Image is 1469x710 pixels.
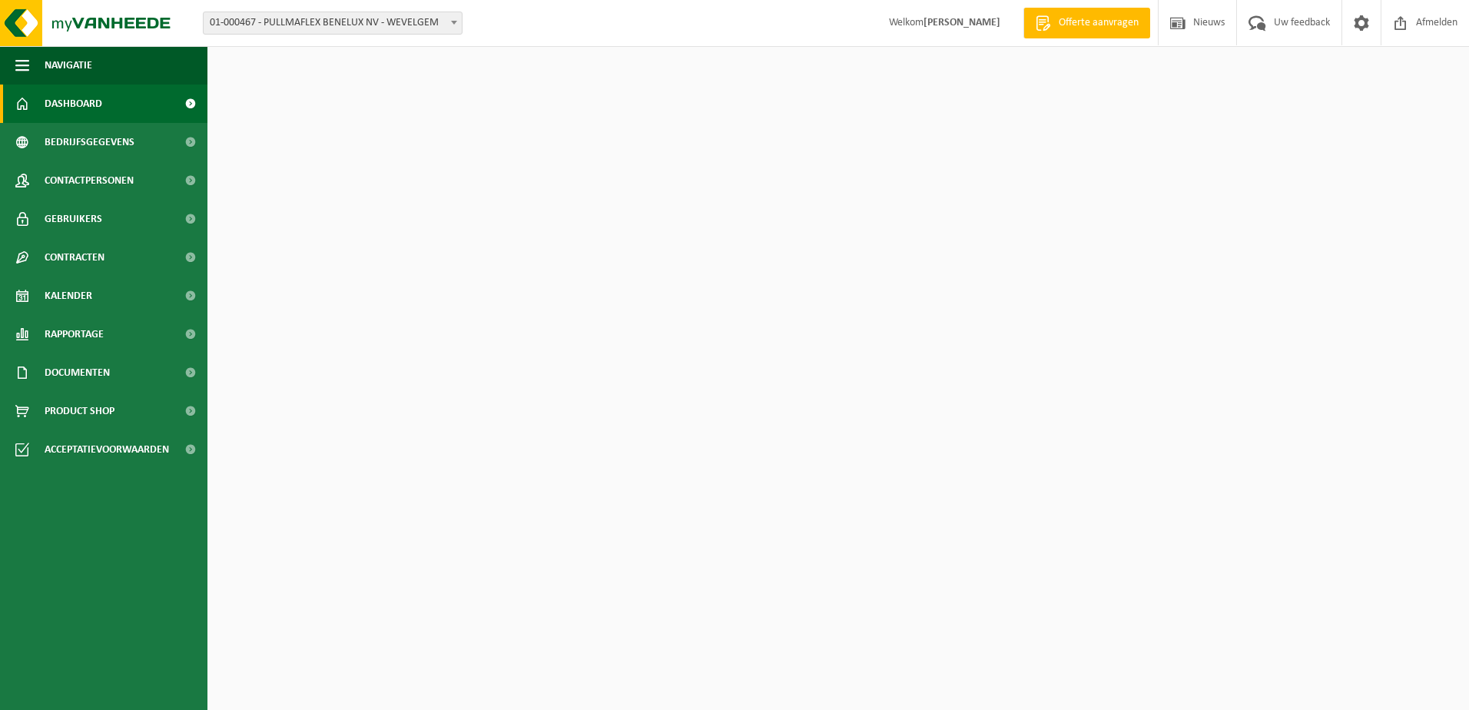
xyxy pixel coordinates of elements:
span: Contactpersonen [45,161,134,200]
a: Offerte aanvragen [1023,8,1150,38]
span: Bedrijfsgegevens [45,123,134,161]
span: Acceptatievoorwaarden [45,430,169,469]
span: Documenten [45,353,110,392]
span: Product Shop [45,392,114,430]
span: Dashboard [45,85,102,123]
span: Contracten [45,238,104,277]
strong: [PERSON_NAME] [924,17,1000,28]
span: 01-000467 - PULLMAFLEX BENELUX NV - WEVELGEM [204,12,462,34]
span: 01-000467 - PULLMAFLEX BENELUX NV - WEVELGEM [203,12,463,35]
span: Navigatie [45,46,92,85]
span: Rapportage [45,315,104,353]
span: Kalender [45,277,92,315]
span: Gebruikers [45,200,102,238]
span: Offerte aanvragen [1055,15,1142,31]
